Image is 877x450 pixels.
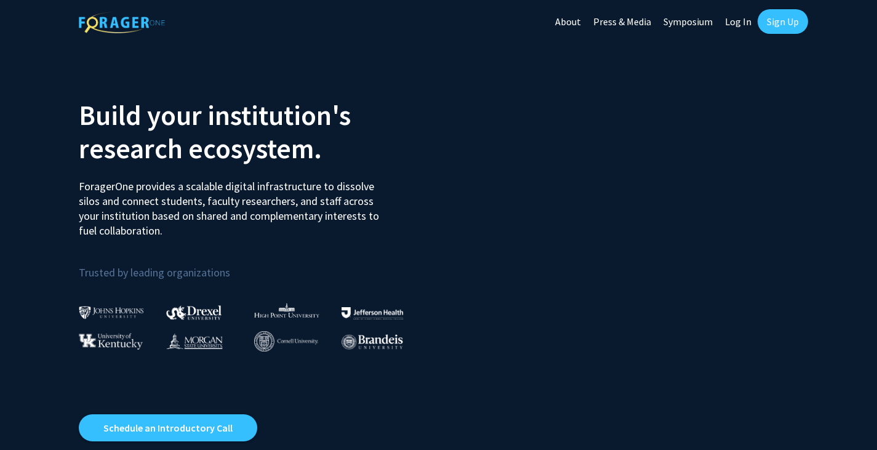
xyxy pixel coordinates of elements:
[79,12,165,33] img: ForagerOne Logo
[254,331,318,352] img: Cornell University
[342,307,403,319] img: Thomas Jefferson University
[79,333,143,350] img: University of Kentucky
[79,248,430,282] p: Trusted by leading organizations
[79,98,430,165] h2: Build your institution's research ecosystem.
[342,334,403,350] img: Brandeis University
[166,333,223,349] img: Morgan State University
[166,305,222,319] img: Drexel University
[79,170,388,238] p: ForagerOne provides a scalable digital infrastructure to dissolve silos and connect students, fac...
[758,9,808,34] a: Sign Up
[79,306,144,319] img: Johns Hopkins University
[79,414,257,441] a: Opens in a new tab
[254,303,319,318] img: High Point University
